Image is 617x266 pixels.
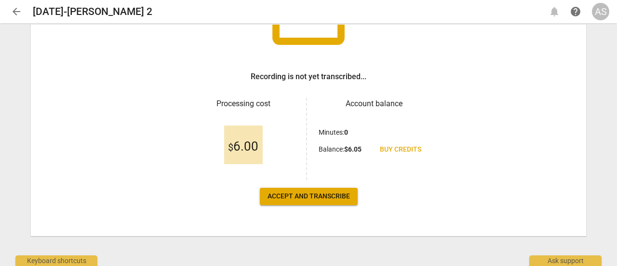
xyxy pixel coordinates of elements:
span: $ [228,141,233,153]
a: Buy credits [372,141,429,158]
div: Ask support [529,255,602,266]
b: $ 6.05 [344,145,362,153]
div: Keyboard shortcuts [15,255,97,266]
h3: Processing cost [188,98,298,110]
h3: Recording is not yet transcribed... [251,71,366,83]
span: arrow_back [11,6,22,17]
span: help [570,6,581,17]
p: Minutes : [319,127,348,138]
h2: [DATE]-[PERSON_NAME] 2 [33,6,152,18]
button: AS [592,3,609,20]
a: Help [567,3,584,20]
span: 6.00 [228,140,258,154]
button: Accept and transcribe [260,188,358,205]
b: 0 [344,128,348,136]
p: Balance : [319,144,362,154]
span: Accept and transcribe [268,192,350,201]
span: Buy credits [380,145,421,154]
h3: Account balance [319,98,429,110]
